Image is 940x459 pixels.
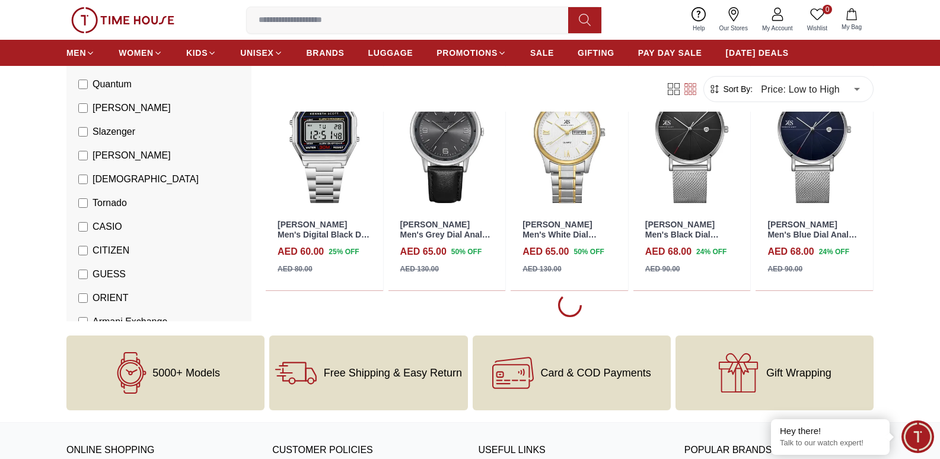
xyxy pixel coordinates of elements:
span: Slazenger [93,125,135,139]
img: Kenneth Scott Men's Blue Dial Analog Watch - K22013-SMSN [756,64,873,210]
div: Price: Low to High [753,72,868,106]
a: MEN [66,42,95,64]
span: Wishlist [802,24,832,33]
span: 25 % OFF [329,246,359,257]
span: My Bag [837,23,866,31]
span: Quantum [93,77,132,91]
a: KIDS [186,42,216,64]
span: Card & COD Payments [541,367,651,379]
div: AED 130.00 [400,264,439,274]
a: UNISEX [240,42,282,64]
span: Gift Wrapping [766,367,831,379]
span: Sort By: [721,83,753,95]
span: Our Stores [715,24,753,33]
span: MEN [66,47,86,59]
h4: AED 68.00 [645,245,692,259]
input: [DEMOGRAPHIC_DATA] [78,175,88,184]
span: GUESS [93,267,126,281]
span: 50 % OFF [573,246,604,257]
span: 5000+ Models [152,367,220,379]
a: [PERSON_NAME] Men's Grey Dial Analog Watch - K23040-SLBX [400,220,492,249]
div: Chat Widget [901,420,934,453]
img: Kenneth Scott Men's Digital Black Dial Watch - K25206-SBSB [266,64,383,210]
span: LUGGAGE [368,47,413,59]
input: CITIZEN [78,246,88,255]
img: Kenneth Scott Men's Black Dial Analog Watch - K22013-SMSB [633,64,751,210]
button: My Bag [834,6,869,34]
span: 50 % OFF [451,246,482,257]
input: CASIO [78,222,88,232]
h4: AED 68.00 [767,245,814,259]
a: [PERSON_NAME] Men's Black Dial Analog Watch - K22013-SMSB [645,220,719,259]
a: GIFTING [578,42,614,64]
span: PAY DAY SALE [638,47,702,59]
a: [PERSON_NAME] Men's Blue Dial Analog Watch - K22013-SMSN [767,220,859,249]
span: BRANDS [307,47,345,59]
input: Armani Exchange [78,317,88,327]
p: Talk to our watch expert! [780,438,881,448]
span: [PERSON_NAME] [93,148,171,163]
a: Help [686,5,712,35]
span: CASIO [93,220,122,234]
span: 24 % OFF [819,246,849,257]
span: Help [688,24,710,33]
span: CITIZEN [93,243,129,258]
a: [DATE] DEALS [726,42,789,64]
span: 0 [823,5,832,14]
a: WOMEN [119,42,162,64]
a: Our Stores [712,5,755,35]
span: Tornado [93,196,127,210]
input: [PERSON_NAME] [78,103,88,113]
span: UNISEX [240,47,273,59]
a: 0Wishlist [800,5,834,35]
div: Hey there! [780,425,881,437]
span: ORIENT [93,291,128,305]
span: PROMOTIONS [436,47,498,59]
span: [DATE] DEALS [726,47,789,59]
span: Armani Exchange [93,315,167,329]
span: GIFTING [578,47,614,59]
input: Tornado [78,198,88,208]
a: BRANDS [307,42,345,64]
div: AED 80.00 [278,264,313,274]
input: ORIENT [78,293,88,303]
span: SALE [530,47,554,59]
input: Slazenger [78,127,88,137]
input: GUESS [78,270,88,279]
button: Sort By: [709,83,753,95]
a: LUGGAGE [368,42,413,64]
span: [PERSON_NAME] [93,101,171,115]
a: PROMOTIONS [436,42,506,64]
a: [PERSON_NAME] Men's White Dial Analog Watch - K23029-TBTW [522,220,597,259]
a: [PERSON_NAME] Men's Digital Black Dial Watch - K25206-SBSB [278,220,371,249]
div: AED 130.00 [522,264,561,274]
h4: AED 65.00 [400,245,447,259]
span: [DEMOGRAPHIC_DATA] [93,172,199,186]
img: Kenneth Scott Men's White Dial Analog Watch - K23029-TBTW [511,64,628,210]
input: [PERSON_NAME] [78,151,88,160]
div: AED 90.00 [767,264,802,274]
input: Quantum [78,80,88,89]
img: ... [71,7,174,33]
h4: AED 60.00 [278,245,324,259]
span: 24 % OFF [696,246,726,257]
span: KIDS [186,47,208,59]
a: SALE [530,42,554,64]
span: WOMEN [119,47,154,59]
img: Kenneth Scott Men's Grey Dial Analog Watch - K23040-SLBX [388,64,506,210]
span: My Account [757,24,798,33]
a: PAY DAY SALE [638,42,702,64]
span: Free Shipping & Easy Return [324,367,462,379]
div: AED 90.00 [645,264,680,274]
h4: AED 65.00 [522,245,569,259]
